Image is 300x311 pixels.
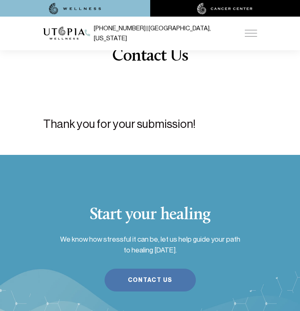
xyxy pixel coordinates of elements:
[245,30,257,37] img: icon-hamburger
[43,206,257,224] h3: Start your healing
[43,27,85,40] img: logo
[60,228,241,255] h4: We know how stressful it can be, let us help guide your path to healing [DATE].
[43,117,257,131] h2: Thank you for your submission!
[85,23,234,44] a: [PHONE_NUMBER] | [GEOGRAPHIC_DATA], [US_STATE]
[105,269,196,291] a: Contact Us
[112,47,188,66] h1: Contact Us
[94,23,234,44] span: [PHONE_NUMBER] | [GEOGRAPHIC_DATA], [US_STATE]
[49,3,101,15] img: wellness
[197,3,253,15] img: cancer center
